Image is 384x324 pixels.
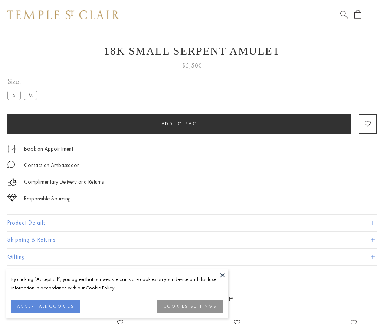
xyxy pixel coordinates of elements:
[7,10,119,19] img: Temple St. Clair
[24,194,71,203] div: Responsible Sourcing
[7,215,377,231] button: Product Details
[7,177,17,187] img: icon_delivery.svg
[157,300,223,313] button: COOKIES SETTINGS
[24,145,73,153] a: Book an Appointment
[7,114,351,134] button: Add to bag
[7,145,16,153] img: icon_appointment.svg
[354,10,361,19] a: Open Shopping Bag
[7,91,21,100] label: S
[7,45,377,57] h1: 18K Small Serpent Amulet
[11,275,223,292] div: By clicking “Accept all”, you agree that our website can store cookies on your device and disclos...
[11,300,80,313] button: ACCEPT ALL COOKIES
[7,194,17,202] img: icon_sourcing.svg
[24,91,37,100] label: M
[7,232,377,248] button: Shipping & Returns
[161,121,198,127] span: Add to bag
[368,10,377,19] button: Open navigation
[7,161,15,168] img: MessageIcon-01_2.svg
[24,177,104,187] p: Complimentary Delivery and Returns
[182,61,202,71] span: $5,500
[24,161,79,170] div: Contact an Ambassador
[7,249,377,265] button: Gifting
[340,10,348,19] a: Search
[7,75,40,88] span: Size:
